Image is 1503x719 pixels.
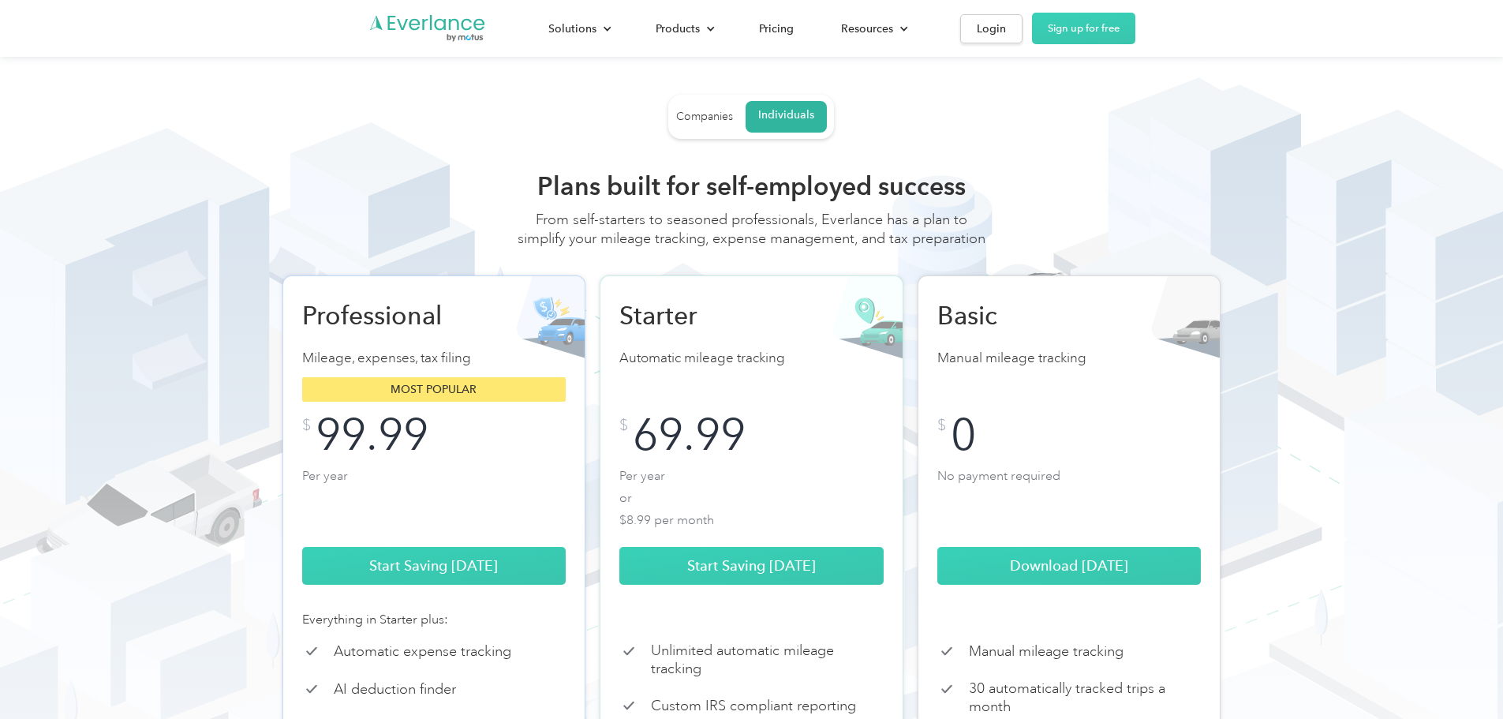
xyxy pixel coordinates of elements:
div: Most popular [302,377,566,402]
div: Individuals [758,108,814,122]
div: $ [619,418,628,433]
p: Automatic mileage tracking [619,347,884,369]
div: $ [937,418,946,433]
div: 99.99 [316,418,428,452]
p: Custom IRS compliant reporting [651,697,856,715]
div: Everything in Starter plus: [302,610,566,629]
a: Start Saving [DATE] [302,547,566,585]
a: Start Saving [DATE] [619,547,884,585]
div: Login [977,19,1006,39]
a: Login [960,14,1023,43]
a: Sign up for free [1032,13,1135,44]
div: 0 [951,418,976,452]
a: Pricing [743,15,809,43]
p: Unlimited automatic mileage tracking [651,642,884,677]
p: Mileage, expenses, tax filing [302,347,566,369]
div: Products [656,19,700,39]
p: Per year or $8.99 per month [619,465,884,528]
div: Pricing [759,19,794,39]
p: Automatic expense tracking [334,642,511,661]
h2: Starter [619,300,785,331]
div: $ [302,418,311,433]
p: AI deduction finder [334,680,456,698]
h2: Professional [302,300,468,331]
div: Companies [676,110,733,124]
div: Resources [841,19,893,39]
div: From self-starters to seasoned professionals, Everlance has a plan to simplify your mileage track... [515,210,989,264]
a: Go to homepage [368,13,487,43]
p: Manual mileage tracking [937,347,1202,369]
p: No payment required [937,465,1202,528]
a: Download [DATE] [937,547,1202,585]
h2: Plans built for self-employed success [515,170,989,202]
h2: Basic [937,300,1103,331]
div: 69.99 [633,418,746,452]
div: Solutions [548,19,596,39]
p: Per year [302,465,566,528]
p: Manual mileage tracking [969,642,1124,661]
p: 30 automatically tracked trips a month [969,680,1202,715]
